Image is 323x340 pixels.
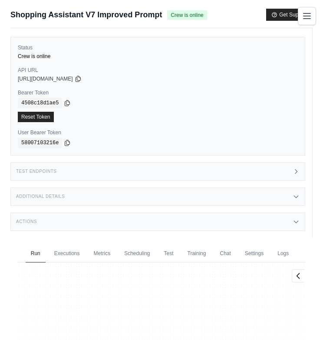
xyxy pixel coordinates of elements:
[18,89,298,96] label: Bearer Token
[266,9,313,21] button: Get Support
[49,245,85,263] a: Executions
[18,112,54,122] a: Reset Token
[18,129,298,136] label: User Bearer Token
[16,219,37,224] h3: Actions
[16,169,57,174] h3: Test Endpoints
[26,245,46,263] a: Run
[159,245,179,263] a: Test
[280,298,323,340] iframe: To enrich screen reader interactions, please activate Accessibility in Grammarly extension settings
[18,75,73,82] span: [URL][DOMAIN_NAME]
[272,245,294,263] a: Logs
[214,245,236,263] a: Chat
[280,298,323,340] div: Chat Widget
[119,245,155,263] a: Scheduling
[18,44,298,51] label: Status
[182,245,211,263] a: Training
[10,9,162,21] span: Shopping Assistant V7 Improved Prompt
[167,10,207,20] span: Crew is online
[240,245,269,263] a: Settings
[18,98,62,108] code: 4508c18d1ae5
[18,67,298,74] label: API URL
[18,53,298,60] div: Crew is online
[18,138,62,148] code: 58007103216e
[16,194,65,199] h3: Additional Details
[88,245,115,263] a: Metrics
[298,7,316,25] button: Toggle navigation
